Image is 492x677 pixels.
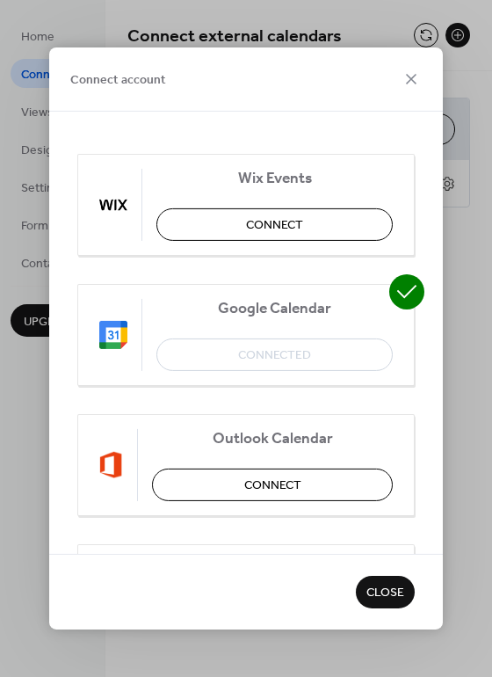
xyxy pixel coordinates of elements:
span: Connect [246,216,303,235]
span: Wix Events [156,170,393,188]
img: wix [99,191,127,219]
span: Outlook Calendar [152,430,393,448]
span: Google Calendar [156,300,393,318]
button: Connect [152,469,393,501]
span: Connect account [70,71,166,90]
button: Connect [156,208,393,241]
img: outlook [99,451,123,479]
span: Close [366,585,404,603]
img: google [99,321,127,349]
span: Connect [244,477,301,495]
button: Close [356,576,415,608]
